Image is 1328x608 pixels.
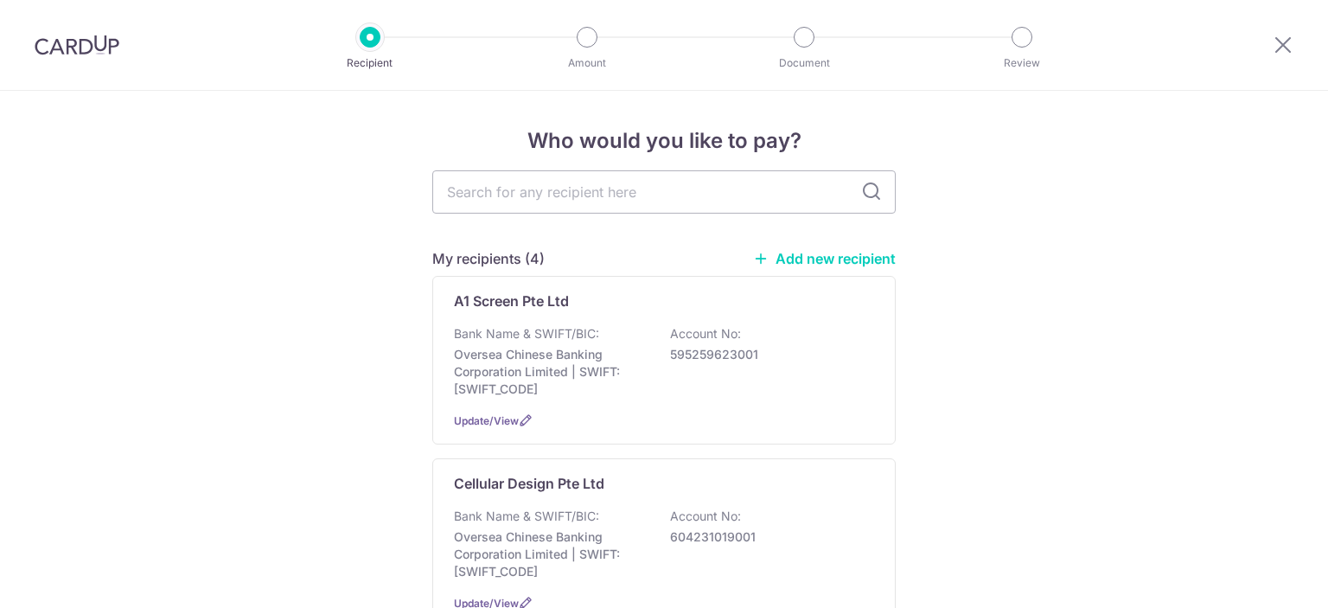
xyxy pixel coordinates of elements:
[432,248,545,269] h5: My recipients (4)
[454,346,648,398] p: Oversea Chinese Banking Corporation Limited | SWIFT: [SWIFT_CODE]
[958,54,1086,72] p: Review
[454,291,569,311] p: A1 Screen Pte Ltd
[306,54,434,72] p: Recipient
[670,346,864,363] p: 595259623001
[454,528,648,580] p: Oversea Chinese Banking Corporation Limited | SWIFT: [SWIFT_CODE]
[1217,556,1311,599] iframe: Opens a widget where you can find more information
[670,325,741,342] p: Account No:
[740,54,868,72] p: Document
[454,473,604,494] p: Cellular Design Pte Ltd
[454,508,599,525] p: Bank Name & SWIFT/BIC:
[670,508,741,525] p: Account No:
[523,54,651,72] p: Amount
[432,125,896,157] h4: Who would you like to pay?
[670,528,864,546] p: 604231019001
[454,414,519,427] a: Update/View
[35,35,119,55] img: CardUp
[454,325,599,342] p: Bank Name & SWIFT/BIC:
[753,250,896,267] a: Add new recipient
[432,170,896,214] input: Search for any recipient here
